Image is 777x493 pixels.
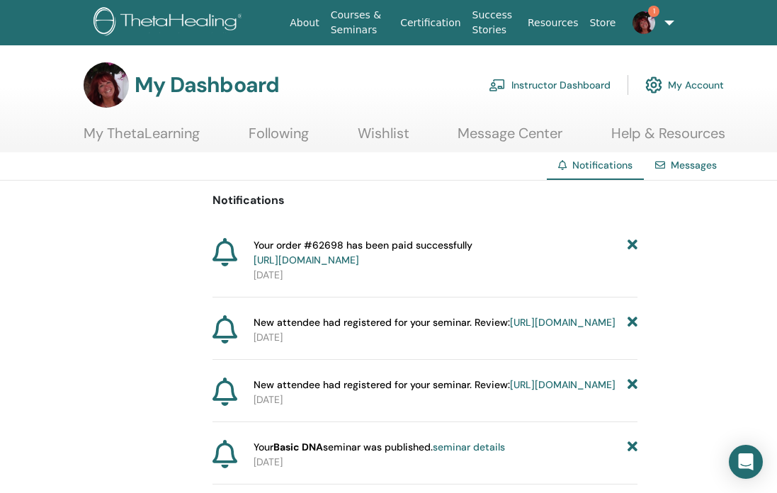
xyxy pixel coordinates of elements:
[458,125,562,152] a: Message Center
[522,10,584,36] a: Resources
[611,125,725,152] a: Help & Resources
[325,2,395,43] a: Courses & Seminars
[84,125,200,152] a: My ThetaLearning
[572,159,633,171] span: Notifications
[648,6,659,17] span: 1
[489,69,611,101] a: Instructor Dashboard
[284,10,324,36] a: About
[510,316,616,329] a: [URL][DOMAIN_NAME]
[584,10,621,36] a: Store
[212,192,637,209] p: Notifications
[93,7,247,39] img: logo.png
[254,254,359,266] a: [URL][DOMAIN_NAME]
[254,440,505,455] span: Your seminar was published.
[254,238,472,268] span: Your order #62698 has been paid successfully
[467,2,522,43] a: Success Stories
[254,268,637,283] p: [DATE]
[645,69,724,101] a: My Account
[395,10,466,36] a: Certification
[249,125,309,152] a: Following
[135,72,279,98] h3: My Dashboard
[510,378,616,391] a: [URL][DOMAIN_NAME]
[254,330,637,345] p: [DATE]
[671,159,717,171] a: Messages
[633,11,655,34] img: default.jpg
[254,392,637,407] p: [DATE]
[254,315,616,330] span: New attendee had registered for your seminar. Review:
[645,73,662,97] img: cog.svg
[254,378,616,392] span: New attendee had registered for your seminar. Review:
[489,79,506,91] img: chalkboard-teacher.svg
[84,62,129,108] img: default.jpg
[254,455,637,470] p: [DATE]
[273,441,323,453] strong: Basic DNA
[729,445,763,479] div: Open Intercom Messenger
[433,441,505,453] a: seminar details
[358,125,409,152] a: Wishlist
